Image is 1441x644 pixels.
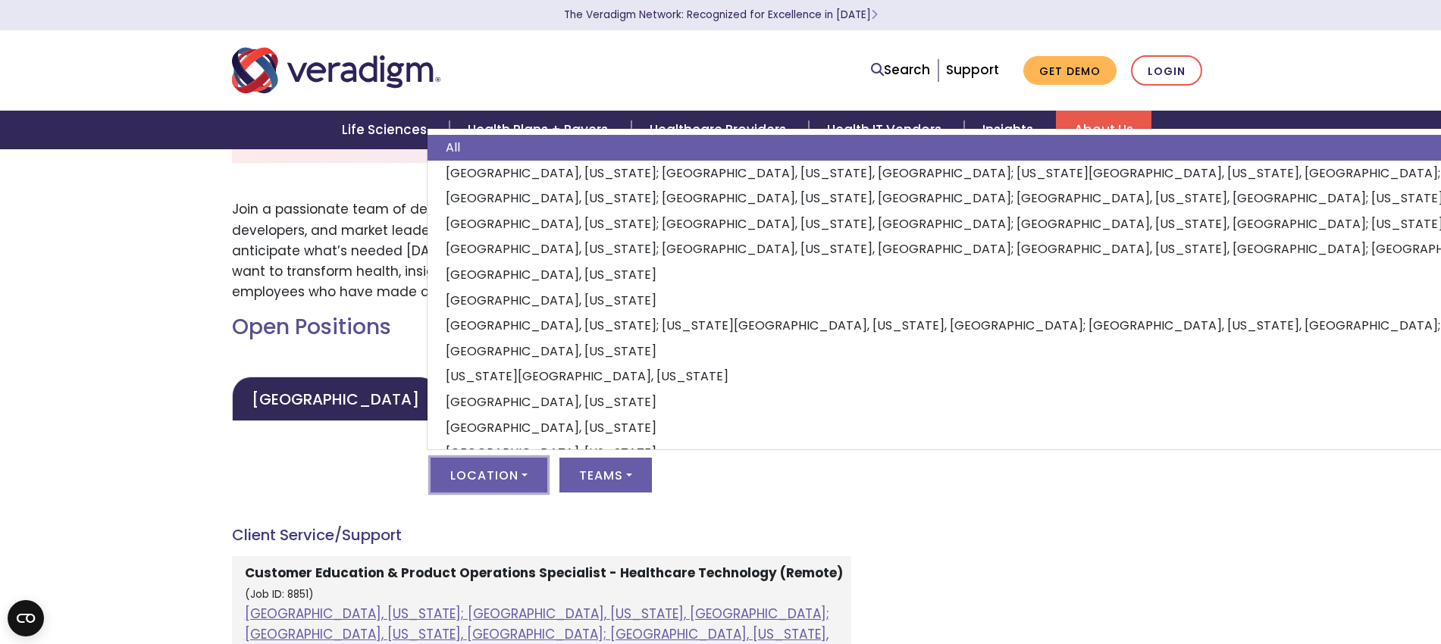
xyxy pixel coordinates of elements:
a: [GEOGRAPHIC_DATA] [232,377,439,421]
a: The Veradigm Network: Recognized for Excellence in [DATE]Learn More [564,8,878,22]
strong: Customer Education & Product Operations Specialist - Healthcare Technology (Remote) [245,564,843,582]
button: Open CMP widget [8,600,44,636]
h2: Open Positions [232,314,851,340]
a: About Us [1056,111,1151,149]
a: Life Sciences [324,111,450,149]
a: Get Demo [1023,56,1117,86]
a: Login [1131,55,1202,86]
a: Support [946,61,999,79]
button: Location [431,458,547,492]
button: Teams [559,458,652,492]
a: Insights [964,111,1056,149]
a: Health IT Vendors [809,111,964,149]
a: Search [871,60,930,80]
small: (Job ID: 8851) [245,587,314,602]
a: Healthcare Providers [631,111,809,149]
span: Learn More [871,8,878,22]
p: Join a passionate team of dedicated associates who work side-by-side with caregivers, developers,... [232,199,851,302]
a: Health Plans + Payers [450,111,631,149]
img: Veradigm logo [232,45,440,95]
h4: Client Service/Support [232,526,851,544]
